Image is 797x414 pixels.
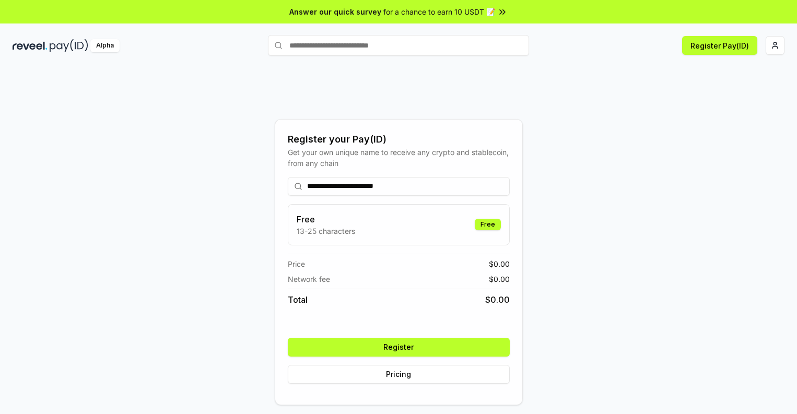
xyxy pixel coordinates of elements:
[50,39,88,52] img: pay_id
[288,293,308,306] span: Total
[489,258,510,269] span: $ 0.00
[383,6,495,17] span: for a chance to earn 10 USDT 📝
[485,293,510,306] span: $ 0.00
[297,213,355,226] h3: Free
[288,147,510,169] div: Get your own unique name to receive any crypto and stablecoin, from any chain
[288,258,305,269] span: Price
[288,365,510,384] button: Pricing
[288,274,330,285] span: Network fee
[13,39,48,52] img: reveel_dark
[288,132,510,147] div: Register your Pay(ID)
[475,219,501,230] div: Free
[489,274,510,285] span: $ 0.00
[297,226,355,236] p: 13-25 characters
[90,39,120,52] div: Alpha
[289,6,381,17] span: Answer our quick survey
[682,36,757,55] button: Register Pay(ID)
[288,338,510,357] button: Register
